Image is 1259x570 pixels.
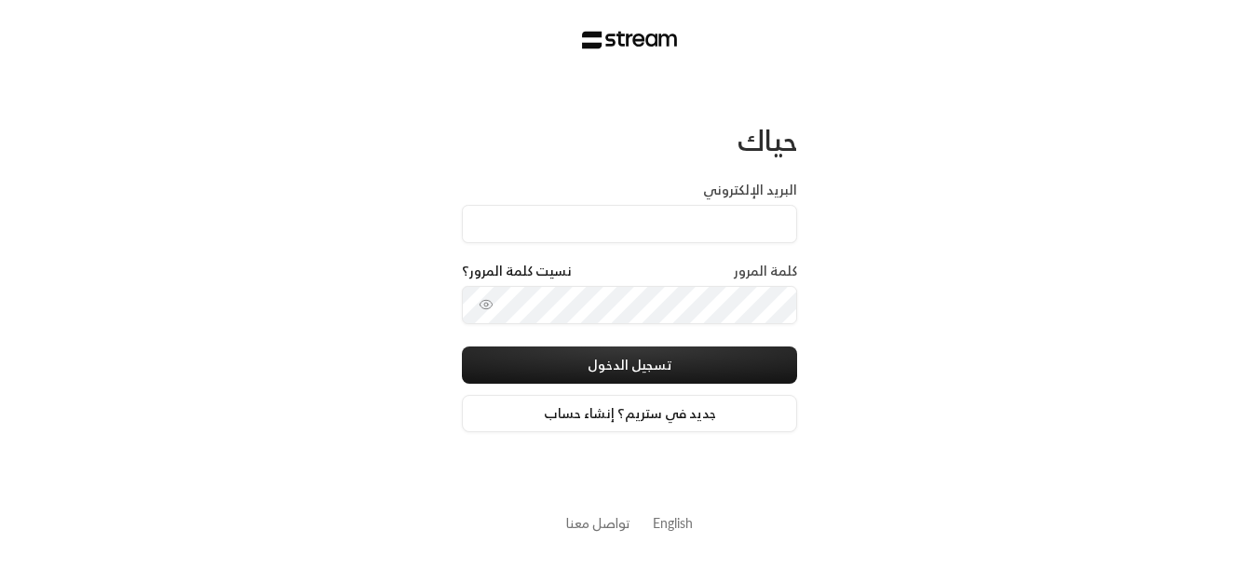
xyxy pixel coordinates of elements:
[462,262,572,280] a: نسيت كلمة المرور؟
[471,290,501,319] button: toggle password visibility
[734,262,797,280] label: كلمة المرور
[653,506,693,540] a: English
[703,181,797,199] label: البريد الإلكتروني
[582,31,678,49] img: Stream Logo
[566,511,630,535] a: تواصل معنا
[462,346,797,384] button: تسجيل الدخول
[738,115,797,165] span: حياك
[462,395,797,432] a: جديد في ستريم؟ إنشاء حساب
[566,513,630,533] button: تواصل معنا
